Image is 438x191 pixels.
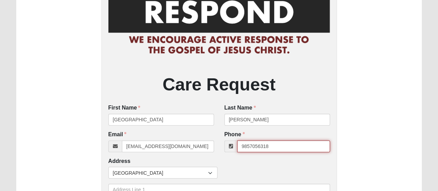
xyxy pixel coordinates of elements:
label: Phone [224,131,245,139]
h2: Care Request [108,74,330,95]
label: Address [108,157,131,165]
label: First Name [108,104,141,112]
span: [GEOGRAPHIC_DATA] [113,167,208,179]
label: Email [108,131,127,139]
label: Last Name [224,104,256,112]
